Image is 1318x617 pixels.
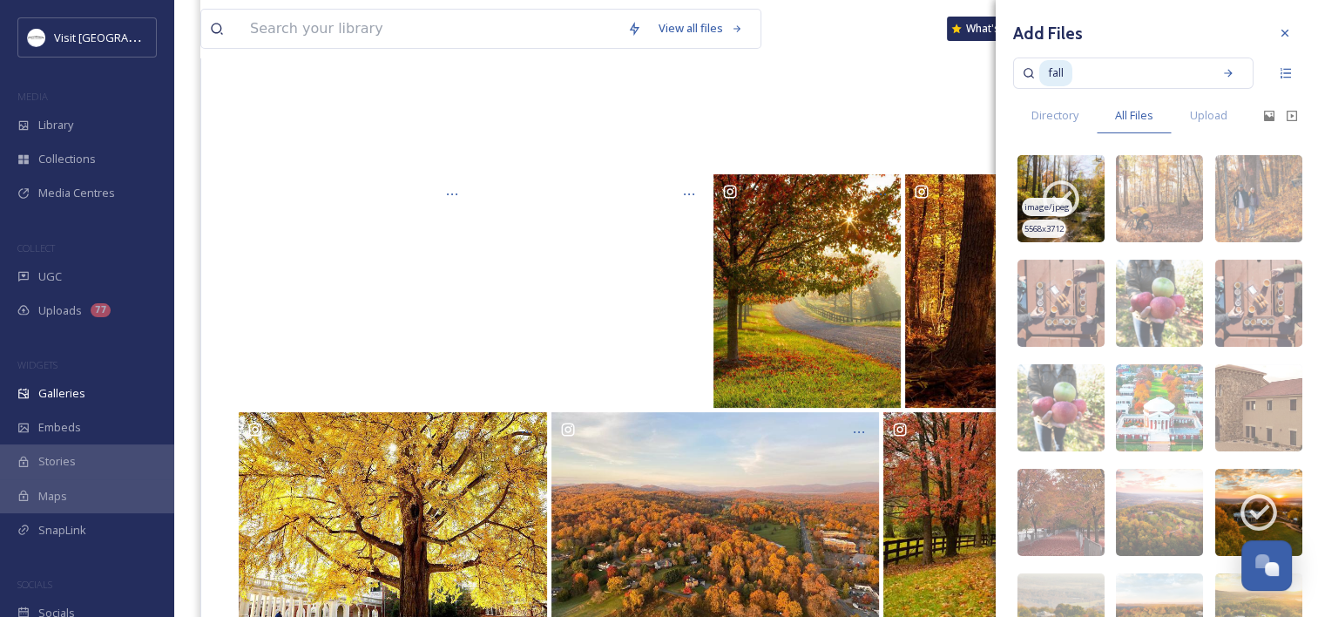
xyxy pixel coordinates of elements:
[1215,260,1302,347] img: c4ba710e-689f-44a5-9134-43ce1a4c4c64.jpg
[1116,364,1203,451] img: abf5bb6b-d662-4807-b931-6ee209945b99.jpg
[1116,469,1203,556] img: 921c0d92-6a19-4d67-aace-081d474554d1.jpg
[1017,260,1105,347] img: 3a238ec3-3256-4cdd-a6c7-426324919fed.jpg
[17,578,52,591] span: SOCIALS
[38,151,96,167] span: Collections
[1031,107,1078,124] span: Directory
[1115,107,1153,124] span: All Files
[38,522,86,539] span: SnapLink
[650,11,752,45] a: View all files
[38,268,62,285] span: UGC
[1017,364,1105,451] img: 9e7ee7f2-20c4-42d9-999d-b9d866d0b708.jpg
[1215,469,1302,556] img: 3ef64141-52a8-4722-921e-6f1f64f8ce7e.jpg
[38,185,115,201] span: Media Centres
[1024,201,1070,214] span: image/jpeg
[17,241,55,254] span: COLLECT
[1013,21,1083,46] h3: Add Files
[241,10,618,48] input: Search your library
[38,117,73,133] span: Library
[17,358,57,371] span: WIDGETS
[1024,223,1064,235] span: 5568 x 3712
[947,17,1034,41] a: What's New
[38,302,82,319] span: Uploads
[28,29,45,46] img: Circle%20Logo.png
[1017,469,1105,556] img: 1d3439ba-a886-46f3-ab48-4936f806aad1.jpg
[38,453,76,470] span: Stories
[54,29,189,45] span: Visit [GEOGRAPHIC_DATA]
[91,303,111,317] div: 77
[38,419,81,436] span: Embeds
[17,90,48,103] span: MEDIA
[1116,155,1203,242] img: d1756418-e602-4561-8728-d496bbd8da76.jpg
[1215,364,1302,451] img: 4db53b3b-274a-417f-a5f6-5b46f9088946.jpg
[1215,155,1302,242] img: 0d07b735-8bcb-4f28-9b8c-5b93c5eb80d0.jpg
[1241,540,1292,591] button: Open Chat
[1116,260,1203,347] img: c1069793-a6a5-4b30-91c2-0fbb8644666e.jpg
[1039,60,1072,85] span: fall
[38,488,67,505] span: Maps
[1190,107,1227,124] span: Upload
[38,385,85,402] span: Galleries
[1017,155,1105,242] img: b125e3bf-b85c-40e1-ae23-c47d08b64c88.jpg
